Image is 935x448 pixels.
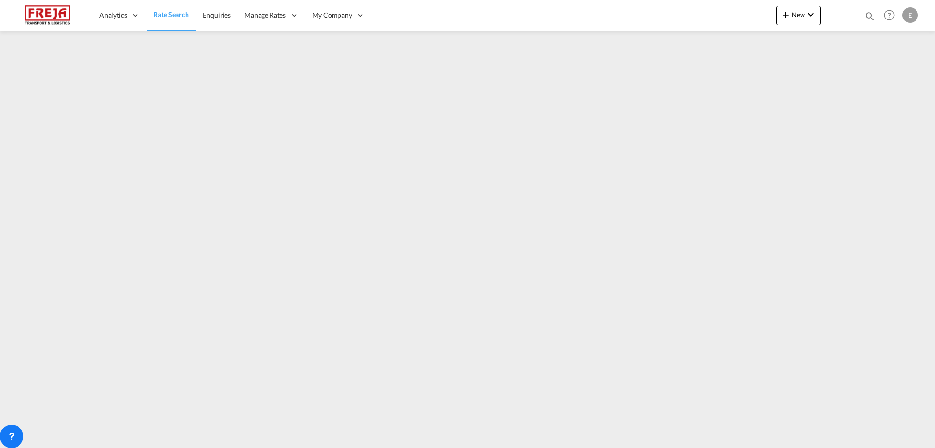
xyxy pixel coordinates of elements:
[780,11,817,19] span: New
[881,7,898,23] span: Help
[864,11,875,25] div: icon-magnify
[776,6,821,25] button: icon-plus 400-fgNewicon-chevron-down
[902,7,918,23] div: E
[7,397,41,433] iframe: Chat
[203,11,231,19] span: Enquiries
[780,9,792,20] md-icon: icon-plus 400-fg
[244,10,286,20] span: Manage Rates
[864,11,875,21] md-icon: icon-magnify
[881,7,902,24] div: Help
[153,10,189,19] span: Rate Search
[15,4,80,26] img: 586607c025bf11f083711d99603023e7.png
[99,10,127,20] span: Analytics
[805,9,817,20] md-icon: icon-chevron-down
[312,10,352,20] span: My Company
